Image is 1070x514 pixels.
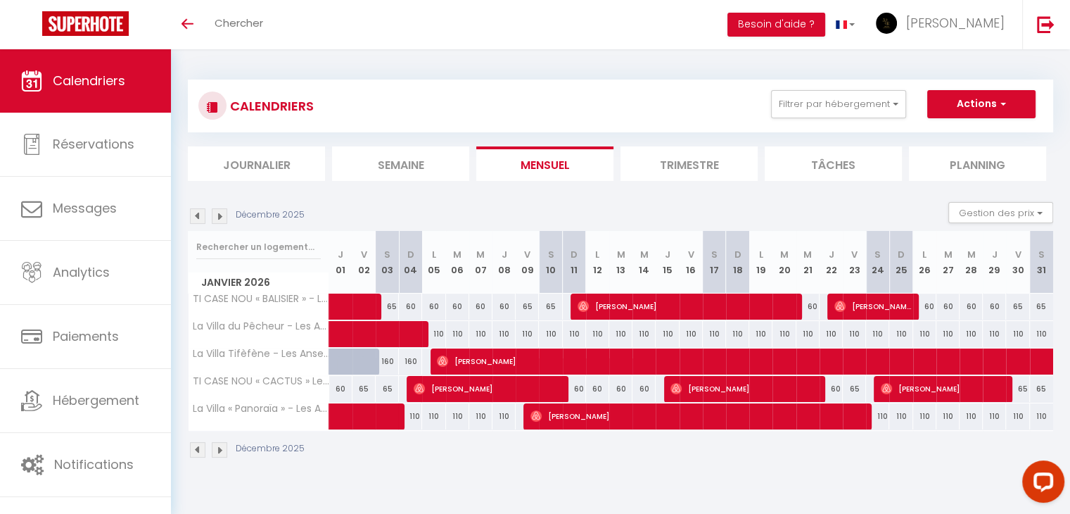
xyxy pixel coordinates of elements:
div: 110 [632,321,656,347]
li: Planning [909,146,1046,181]
abbr: M [967,248,976,261]
div: 60 [563,376,586,402]
abbr: J [338,248,343,261]
div: 110 [492,403,516,430]
abbr: D [571,248,578,261]
th: 04 [399,231,422,294]
iframe: LiveChat chat widget [1011,455,1070,514]
div: 110 [889,321,912,347]
th: 02 [352,231,376,294]
th: 07 [469,231,492,294]
div: 110 [703,321,726,347]
div: 110 [516,321,539,347]
abbr: M [476,248,485,261]
div: 110 [1006,321,1029,347]
abbr: S [1038,248,1045,261]
span: [PERSON_NAME] [530,403,863,430]
th: 03 [376,231,399,294]
div: 60 [399,294,422,320]
h3: CALENDRIERS [227,90,314,122]
abbr: V [851,248,858,261]
th: 21 [796,231,820,294]
span: Calendriers [53,72,125,89]
th: 31 [1030,231,1053,294]
li: Semaine [332,146,469,181]
span: Analytics [53,263,110,281]
div: 65 [1030,294,1053,320]
p: Décembre 2025 [236,208,305,222]
img: ... [876,13,897,34]
div: 65 [843,376,866,402]
abbr: J [992,248,998,261]
div: 110 [446,403,469,430]
div: 160 [376,349,399,375]
th: 25 [889,231,912,294]
div: 110 [936,321,960,347]
div: 65 [516,294,539,320]
div: 110 [749,321,772,347]
div: 65 [539,294,562,320]
div: 110 [936,403,960,430]
div: 110 [586,321,609,347]
th: 13 [609,231,632,294]
abbr: M [453,248,461,261]
span: [PERSON_NAME] [834,293,912,320]
th: 19 [749,231,772,294]
div: 60 [960,294,983,320]
div: 110 [680,321,703,347]
div: 110 [726,321,749,347]
th: 17 [703,231,726,294]
th: 23 [843,231,866,294]
abbr: M [640,248,649,261]
div: 65 [376,376,399,402]
th: 28 [960,231,983,294]
abbr: L [759,248,763,261]
div: 60 [632,376,656,402]
li: Trimestre [620,146,758,181]
div: 110 [772,321,796,347]
span: La Villa « Panoraïa » - Les Anses d'Arlet [191,403,331,414]
abbr: V [1014,248,1021,261]
button: Gestion des prix [948,202,1053,223]
th: 10 [539,231,562,294]
div: 160 [399,349,422,375]
abbr: V [688,248,694,261]
div: 60 [983,294,1006,320]
abbr: D [407,248,414,261]
div: 60 [469,294,492,320]
div: 60 [609,376,632,402]
th: 01 [329,231,352,294]
th: 20 [772,231,796,294]
th: 30 [1006,231,1029,294]
div: 60 [796,294,820,320]
th: 09 [516,231,539,294]
div: 65 [1006,294,1029,320]
div: 60 [913,294,936,320]
th: 08 [492,231,516,294]
div: 65 [1006,376,1029,402]
li: Mensuel [476,146,613,181]
abbr: J [665,248,670,261]
span: TI CASE NOU « BALISIER » - Les Anses d'Arlet [191,294,331,304]
abbr: M [803,248,812,261]
abbr: V [524,248,530,261]
span: [PERSON_NAME] [881,375,1005,402]
div: 110 [1030,403,1053,430]
div: 60 [492,294,516,320]
img: logout [1037,15,1055,33]
div: 110 [866,321,889,347]
div: 110 [983,321,1006,347]
span: Chercher [215,15,263,30]
div: 110 [656,321,679,347]
li: Journalier [188,146,325,181]
span: Notifications [54,456,134,473]
div: 110 [492,321,516,347]
div: 110 [889,403,912,430]
abbr: D [898,248,905,261]
div: 110 [563,321,586,347]
span: La Villa Tifèfène - Les Anses d'Arlet [191,349,331,359]
abbr: L [595,248,599,261]
span: Réservations [53,135,134,153]
span: Messages [53,199,117,217]
span: TI CASE NOU « CACTUS » Les Anses d’Arlet [191,376,331,387]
